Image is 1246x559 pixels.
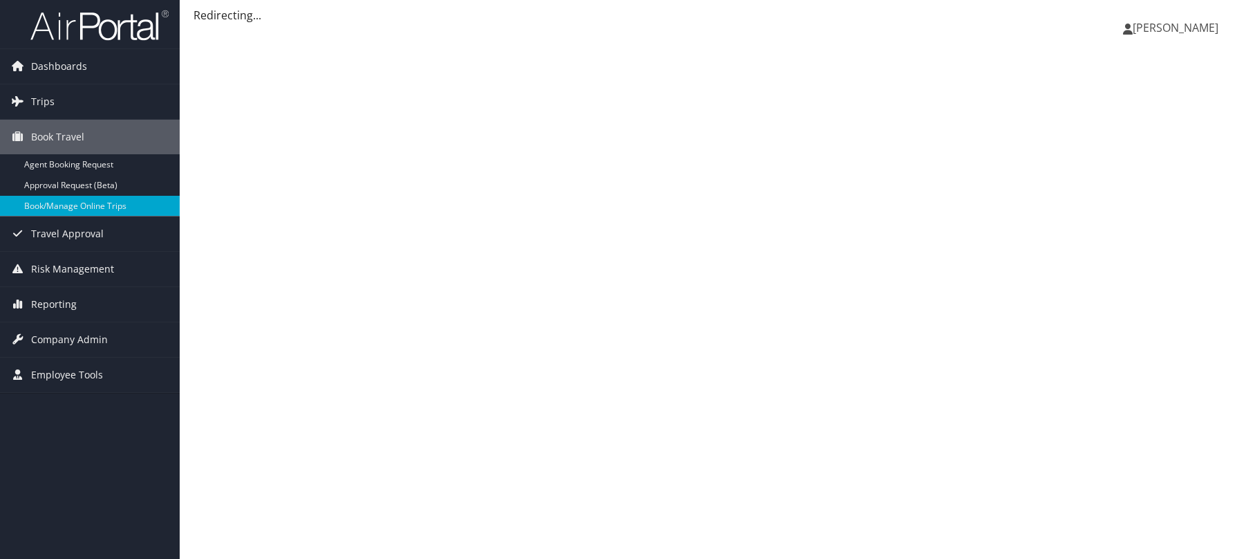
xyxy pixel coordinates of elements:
[31,358,103,392] span: Employee Tools
[193,7,1232,24] div: Redirecting...
[1123,7,1232,48] a: [PERSON_NAME]
[31,84,55,119] span: Trips
[1133,20,1218,35] span: [PERSON_NAME]
[31,49,87,84] span: Dashboards
[31,322,108,357] span: Company Admin
[31,120,84,154] span: Book Travel
[31,252,114,286] span: Risk Management
[31,287,77,322] span: Reporting
[31,217,104,251] span: Travel Approval
[30,9,169,42] img: airportal-logo.png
